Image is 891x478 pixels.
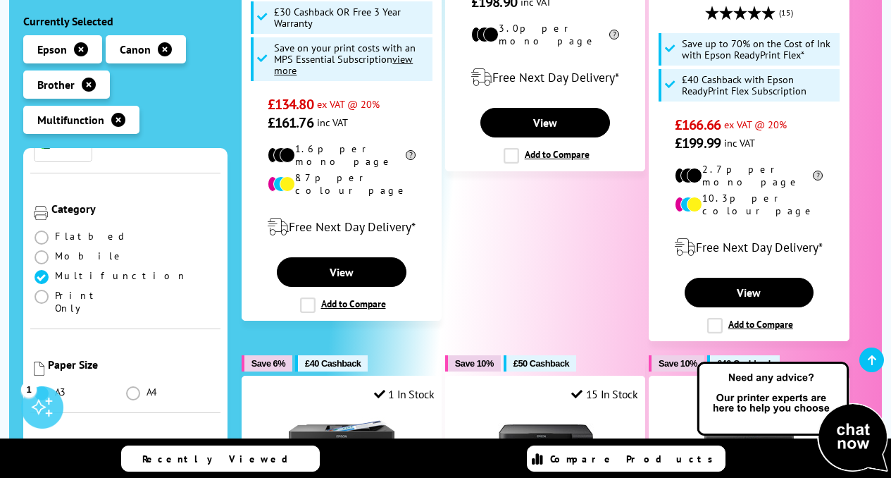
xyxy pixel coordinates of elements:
div: 1 In Stock [374,387,435,401]
span: A4 [147,386,159,398]
span: Mobile [55,250,125,262]
span: £166.66 [675,116,721,134]
span: inc VAT [724,136,755,149]
div: modal_delivery [453,58,638,97]
a: Compare Products [527,446,725,472]
span: Compare Products [550,453,721,465]
div: modal_delivery [656,228,842,267]
a: View [480,108,609,137]
span: Multifunction [37,113,104,127]
button: Save 10% [649,355,704,372]
li: 3.0p per mono page [471,22,619,47]
u: view more [274,52,413,77]
span: Save 10% [659,358,697,369]
span: £40 Cashback [305,358,361,369]
span: Save 10% [455,358,494,369]
a: View [685,278,814,307]
span: £40 Cashback [717,358,773,369]
div: Currently Selected [23,14,228,28]
span: Multifunction [55,269,187,282]
div: modal_delivery [249,207,435,247]
img: Category [34,206,48,220]
span: £50 Cashback [513,358,569,369]
span: £161.76 [268,114,313,132]
div: Category [51,202,217,216]
span: £30 Cashback OR Free 3 Year Warranty [274,6,428,29]
li: 10.3p per colour page [675,192,823,217]
span: Print Only [55,289,125,314]
span: Recently Viewed [142,453,302,465]
img: Paper Size [34,362,44,376]
span: ex VAT @ 20% [724,118,787,131]
span: £40 Cashback with Epson ReadyPrint Flex Subscription [682,74,836,97]
span: Flatbed [55,230,129,243]
label: Add to Compare [504,148,590,164]
li: 2.7p per mono page [675,163,823,188]
span: £199.99 [675,134,721,152]
button: £40 Cashback [295,355,368,372]
div: 1 [21,381,37,397]
span: A3 [55,386,68,398]
span: inc VAT [317,116,348,129]
span: Canon [120,42,151,56]
button: £40 Cashback [707,355,780,372]
li: 8.7p per colour page [268,171,416,197]
div: Paper Size [48,357,217,372]
img: Open Live Chat window [694,360,891,475]
span: ex VAT @ 20% [317,97,380,111]
div: 15 In Stock [571,387,637,401]
a: View [277,257,406,287]
span: Brother [37,78,75,92]
button: Save 6% [242,355,292,372]
li: 1.6p per mono page [268,142,416,168]
a: Recently Viewed [121,446,320,472]
span: Save up to 70% on the Cost of Ink with Epson ReadyPrint Flex* [682,38,836,61]
span: £134.80 [268,95,313,114]
span: Save 6% [251,358,285,369]
button: Save 10% [445,355,501,372]
button: £50 Cashback [504,355,576,372]
span: Save on your print costs with an MPS Essential Subscription [274,41,416,77]
span: Epson [37,42,67,56]
label: Add to Compare [707,318,793,333]
label: Add to Compare [300,298,386,313]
